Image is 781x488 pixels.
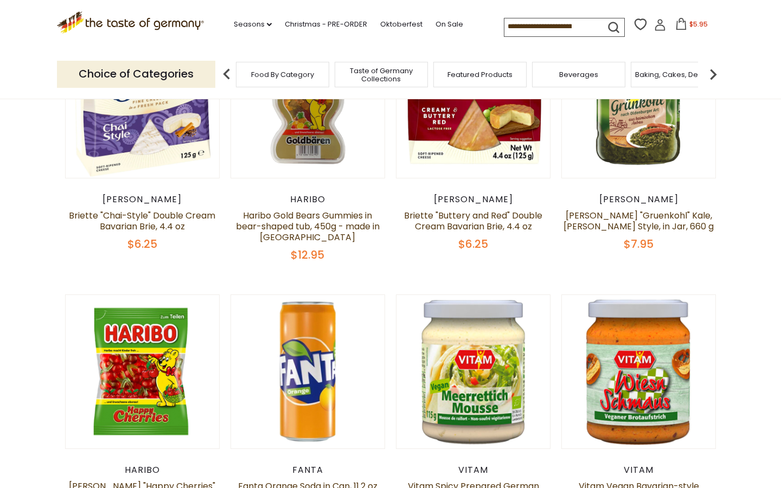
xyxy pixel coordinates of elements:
[231,25,385,178] img: Haribo Gold Bears Gummies in bear-shaped tub, 450g - made in Germany
[396,194,550,205] div: [PERSON_NAME]
[436,18,463,30] a: On Sale
[66,295,219,448] img: Haribo "Happy Cherries" Gummies, 175g - Made in Germany
[562,25,715,178] img: Kuehne "Gruenkohl" Kale, Oldenburg Style, in Jar, 660 g
[57,61,215,87] p: Choice of Categories
[216,63,238,85] img: previous arrow
[291,247,324,262] span: $12.95
[66,25,219,178] img: Briette "Chai-Style" Double Cream Bavarian Brie, 4.4 oz
[404,209,542,233] a: Briette "Buttery and Red" Double Cream Bavarian Brie, 4.4 oz
[668,18,714,34] button: $5.95
[396,295,550,448] img: Vitam Spicy Prepared German Horseradish, vegan, 4.1 oz
[380,18,422,30] a: Oktoberfest
[65,465,220,476] div: Haribo
[561,465,716,476] div: Vitam
[689,20,708,29] span: $5.95
[396,25,550,178] img: Briette "Buttery and Red" Double Cream Bavarian Brie, 4.4 oz
[285,18,367,30] a: Christmas - PRE-ORDER
[635,70,719,79] a: Baking, Cakes, Desserts
[564,209,714,233] a: [PERSON_NAME] "Gruenkohl" Kale, [PERSON_NAME] Style, in Jar, 660 g
[559,70,598,79] a: Beverages
[231,465,385,476] div: Fanta
[562,295,715,448] img: Vitam Vegan Bavarian-style "Obatzda" Organic Plant Based Savory Spread, 4.2 oz
[458,236,488,252] span: $6.25
[236,209,380,243] a: Haribo Gold Bears Gummies in bear-shaped tub, 450g - made in [GEOGRAPHIC_DATA]
[447,70,513,79] a: Featured Products
[127,236,157,252] span: $6.25
[231,295,385,448] img: Fanta Orange Soda in Can, 11.2 oz
[396,465,550,476] div: Vitam
[624,236,654,252] span: $7.95
[234,18,272,30] a: Seasons
[702,63,724,85] img: next arrow
[561,194,716,205] div: [PERSON_NAME]
[65,194,220,205] div: [PERSON_NAME]
[231,194,385,205] div: Haribo
[69,209,215,233] a: Briette "Chai-Style" Double Cream Bavarian Brie, 4.4 oz
[338,67,425,83] a: Taste of Germany Collections
[251,70,314,79] a: Food By Category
